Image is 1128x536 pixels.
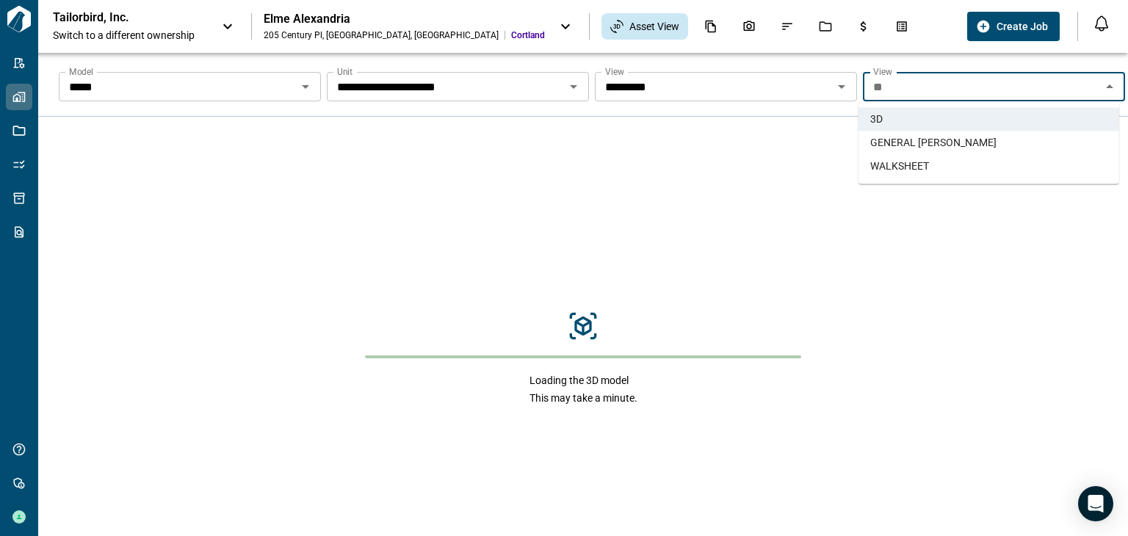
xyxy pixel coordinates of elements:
[563,76,584,97] button: Open
[1078,486,1113,521] div: Open Intercom Messenger
[264,29,499,41] div: 205 Century Pl , [GEOGRAPHIC_DATA] , [GEOGRAPHIC_DATA]
[337,65,352,78] label: Unit
[873,65,892,78] label: View
[734,14,764,39] div: Photos
[1099,76,1120,97] button: Close
[295,76,316,97] button: Open
[997,19,1048,34] span: Create Job
[529,391,637,405] span: This may take a minute.
[69,65,93,78] label: Model
[1090,12,1113,35] button: Open notification feed
[870,112,883,126] span: 3D
[870,159,929,173] span: WALKSHEET
[53,10,185,25] p: Tailorbird, Inc.
[601,13,688,40] div: Asset View
[605,65,624,78] label: View
[886,14,917,39] div: Takeoff Center
[695,14,726,39] div: Documents
[629,19,679,34] span: Asset View
[529,373,637,388] span: Loading the 3D model
[53,28,207,43] span: Switch to a different ownership
[967,12,1060,41] button: Create Job
[772,14,803,39] div: Issues & Info
[870,135,997,150] span: GENERAL [PERSON_NAME]
[810,14,841,39] div: Jobs
[848,14,879,39] div: Budgets
[264,12,545,26] div: Elme Alexandria
[511,29,545,41] span: Cortland
[831,76,852,97] button: Open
